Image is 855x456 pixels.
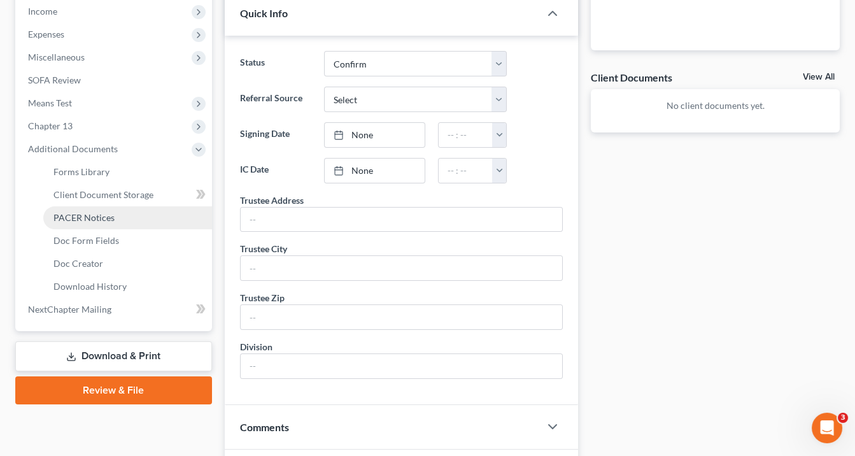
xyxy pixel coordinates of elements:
input: -- [241,256,562,280]
a: None [325,123,425,147]
span: Additional Documents [28,143,118,154]
span: Miscellaneous [28,52,85,62]
label: Signing Date [234,122,318,148]
span: Quick Info [240,7,288,19]
a: Review & File [15,376,212,404]
a: NextChapter Mailing [18,298,212,321]
input: -- [241,354,562,378]
input: -- [241,305,562,329]
span: Doc Form Fields [53,235,119,246]
label: Referral Source [234,87,318,112]
span: PACER Notices [53,212,115,223]
div: Division [240,340,272,353]
a: Download & Print [15,341,212,371]
a: None [325,159,425,183]
label: Status [234,51,318,76]
div: Trustee Zip [240,291,285,304]
a: View All [803,73,835,82]
a: Doc Creator [43,252,212,275]
span: Comments [240,421,289,433]
span: Expenses [28,29,64,39]
iframe: Intercom live chat [812,413,842,443]
input: -- : -- [439,159,493,183]
span: Doc Creator [53,258,103,269]
div: Trustee City [240,242,287,255]
span: Forms Library [53,166,110,177]
span: Chapter 13 [28,120,73,131]
a: PACER Notices [43,206,212,229]
span: 3 [838,413,848,423]
input: -- : -- [439,123,493,147]
a: Download History [43,275,212,298]
p: No client documents yet. [601,99,830,112]
span: Client Document Storage [53,189,153,200]
a: SOFA Review [18,69,212,92]
input: -- [241,208,562,232]
a: Forms Library [43,160,212,183]
div: Trustee Address [240,194,304,207]
div: Client Documents [591,71,672,84]
a: Client Document Storage [43,183,212,206]
span: SOFA Review [28,75,81,85]
span: Means Test [28,97,72,108]
a: Doc Form Fields [43,229,212,252]
span: NextChapter Mailing [28,304,111,315]
span: Income [28,6,57,17]
span: Download History [53,281,127,292]
label: IC Date [234,158,318,183]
